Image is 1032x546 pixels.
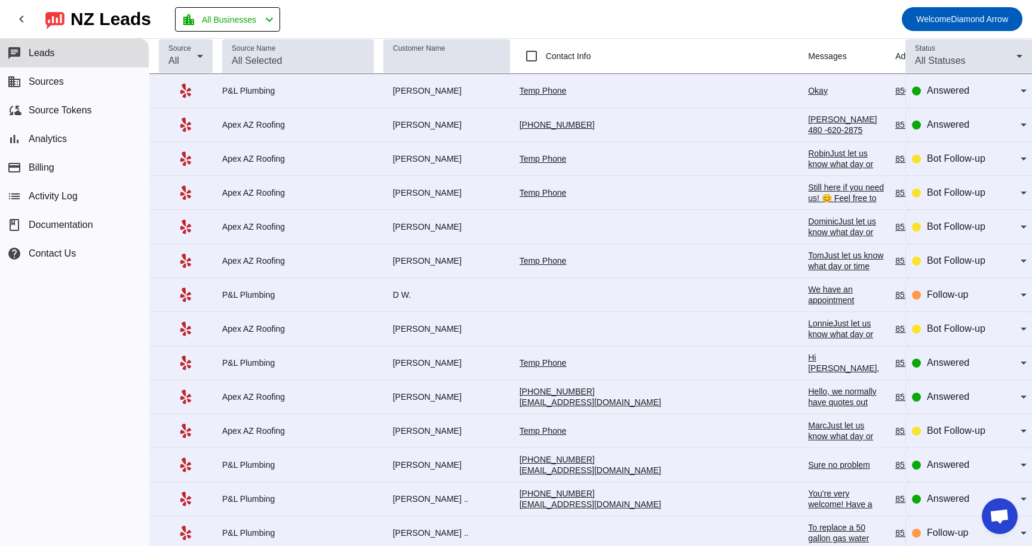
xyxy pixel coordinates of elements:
[383,221,510,232] div: [PERSON_NAME]
[902,7,1022,31] button: WelcomeDiamond Arrow
[29,134,67,144] span: Analytics
[895,39,936,74] th: Address
[808,216,886,377] div: DominicJust let us know what day or time works best for you--we're flexible and happy to work aro...
[179,390,193,404] mat-icon: Yelp
[7,161,21,175] mat-icon: payment
[262,13,277,27] mat-icon: chevron_left
[222,221,374,232] div: Apex AZ Roofing
[29,248,76,259] span: Contact Us
[808,459,886,470] div: Sure no problem
[179,84,193,98] mat-icon: Yelp
[927,255,985,266] span: Bot Follow-up
[895,153,926,164] div: 85202
[29,220,93,230] span: Documentation
[895,528,926,538] div: 85282
[927,221,985,232] span: Bot Follow-up
[383,493,510,504] div: [PERSON_NAME] ..
[520,188,567,198] a: Temp Phone
[927,289,968,300] span: Follow-up
[7,103,21,118] mat-icon: cloud_sync
[927,493,969,504] span: Answered
[808,386,886,418] div: Hello, we normally have quotes out within 24-48 hours.
[520,358,567,368] a: Temp Phone
[895,85,926,96] div: 85006
[7,246,21,261] mat-icon: help
[383,528,510,538] div: [PERSON_NAME] ..
[915,55,965,66] span: All Statuses
[927,528,968,538] span: Follow-up
[808,284,886,391] div: We have an appointment available later this morning. We charge $220 to auger a toilet. Please let...
[29,105,92,116] span: Source Tokens
[179,118,193,132] mat-icon: Yelp
[927,323,985,334] span: Bot Follow-up
[179,186,193,200] mat-icon: Yelp
[222,85,374,96] div: P&L Plumbing
[222,323,374,334] div: Apex AZ Roofing
[895,425,926,436] div: 85284
[916,11,1008,27] span: Diamond Arrow
[895,459,926,470] div: 85208
[179,220,193,234] mat-icon: Yelp
[808,182,886,311] div: Still here if you need us! 😊 Feel free to message us anytime, or you can call or text [PHONE_NUMB...
[916,14,951,24] span: Welcome
[7,132,21,146] mat-icon: bar_chart
[808,318,886,479] div: LonnieJust let us know what day or time works best for you--we're flexible and happy to work arou...
[222,119,374,130] div: Apex AZ Roofing
[895,289,926,300] div: 85258
[808,250,886,411] div: TomJust let us know what day or time works best for you--we're flexible and happy to work around ...
[383,391,510,402] div: [PERSON_NAME]
[29,48,55,58] span: Leads
[895,357,926,368] div: 85209
[179,458,193,472] mat-icon: Yelp
[520,499,661,509] a: [EMAIL_ADDRESS][DOMAIN_NAME]
[895,187,926,198] div: 85254
[393,45,445,53] mat-label: Customer Name
[383,187,510,198] div: [PERSON_NAME]
[222,255,374,266] div: Apex AZ Roofing
[927,187,985,198] span: Bot Follow-up
[383,323,510,334] div: [PERSON_NAME]
[895,323,926,334] div: 85298
[7,218,21,232] span: book
[808,85,886,96] div: Okay
[520,86,567,95] a: Temp Phone
[168,45,191,53] mat-label: Source
[168,55,179,66] span: All
[179,356,193,370] mat-icon: Yelp
[179,288,193,302] mat-icon: Yelp
[222,528,374,538] div: P&L Plumbing
[895,493,926,504] div: 85209
[520,455,595,464] a: [PHONE_NUMBER]
[383,119,510,130] div: [PERSON_NAME]
[222,289,374,300] div: P&L Plumbing
[179,322,193,336] mat-icon: Yelp
[927,357,969,368] span: Answered
[7,189,21,203] mat-icon: list
[543,50,591,62] label: Contact Info
[383,459,510,470] div: [PERSON_NAME]
[927,459,969,470] span: Answered
[895,221,926,232] div: 85257
[520,426,567,436] a: Temp Phone
[383,85,510,96] div: [PERSON_NAME]
[232,45,275,53] mat-label: Source Name
[222,493,374,504] div: P&L Plumbing
[808,39,895,74] th: Messages
[520,397,661,407] a: [EMAIL_ADDRESS][DOMAIN_NAME]
[383,153,510,164] div: [PERSON_NAME]
[222,425,374,436] div: Apex AZ Roofing
[222,153,374,164] div: Apex AZ Roofing
[179,492,193,506] mat-icon: Yelp
[895,391,926,402] div: 85296
[222,187,374,198] div: Apex AZ Roofing
[927,119,969,129] span: Answered
[895,119,926,130] div: 85286
[915,45,935,53] mat-label: Status
[222,459,374,470] div: P&L Plumbing
[182,13,196,27] mat-icon: location_city
[520,387,595,396] a: [PHONE_NUMBER]
[7,46,21,60] mat-icon: chat
[179,152,193,166] mat-icon: Yelp
[14,12,29,26] mat-icon: chevron_left
[520,489,595,498] a: [PHONE_NUMBER]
